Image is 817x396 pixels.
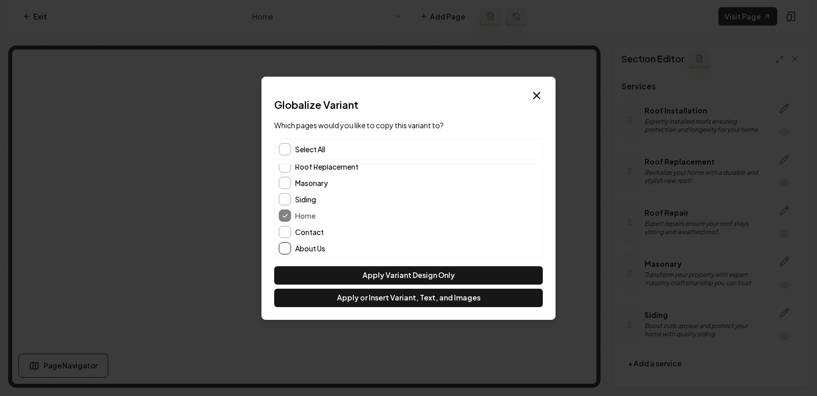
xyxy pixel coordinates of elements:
button: Apply or Insert Variant, Text, and Images [274,289,543,307]
label: Siding [295,196,538,203]
label: Masonary [295,179,538,187]
p: Which pages would you like to copy this variant to? [274,120,543,130]
button: Apply Variant Design Only [274,266,543,285]
label: Contact [295,228,538,236]
label: Home [295,212,538,219]
span: Select All [295,144,325,154]
h2: Globalize Variant [274,98,543,112]
label: About Us [295,245,538,252]
label: Roof Replacement [295,163,538,170]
